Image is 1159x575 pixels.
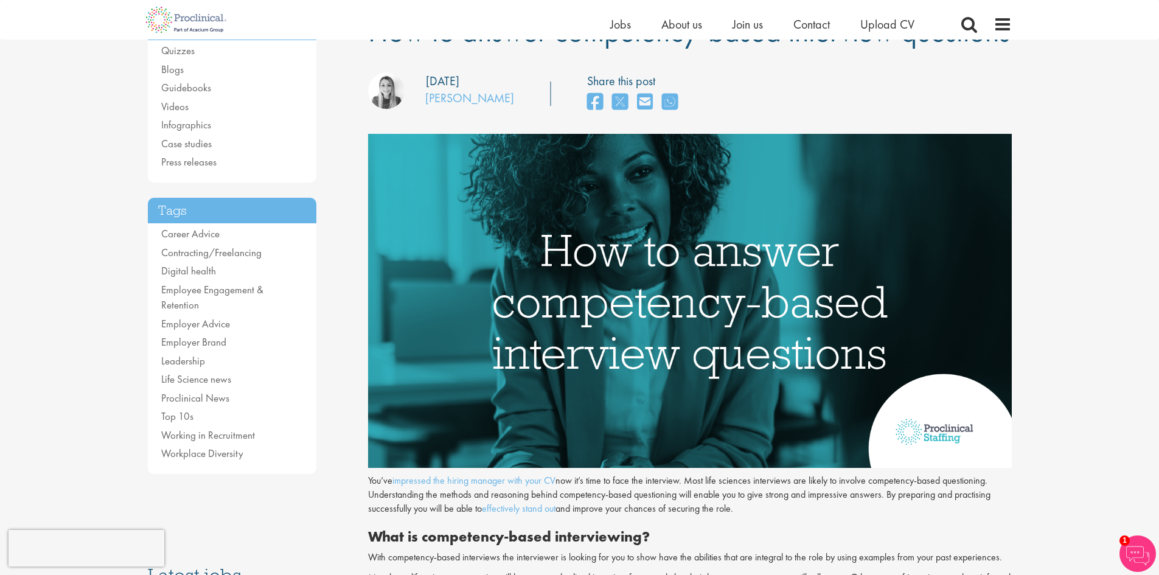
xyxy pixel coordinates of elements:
[426,72,459,90] div: [DATE]
[161,428,255,442] a: Working in Recruitment
[161,155,217,169] a: Press releases
[161,317,230,330] a: Employer Advice
[161,246,262,259] a: Contracting/Freelancing
[161,81,211,94] a: Guidebooks
[733,16,763,32] a: Join us
[161,100,189,113] a: Videos
[368,551,1012,565] p: With competency-based interviews the interviewer is looking for you to show have the abilities th...
[637,89,653,116] a: share on email
[425,90,514,106] a: [PERSON_NAME]
[9,530,164,566] iframe: reCAPTCHA
[368,72,405,109] img: Hannah Burke
[793,16,830,32] a: Contact
[161,372,231,386] a: Life Science news
[161,227,220,240] a: Career Advice
[368,527,650,546] b: What is competency-based interviewing?
[392,474,555,487] a: impressed the hiring manager with your CV
[1119,535,1156,572] img: Chatbot
[161,283,263,312] a: Employee Engagement & Retention
[161,335,226,349] a: Employer Brand
[482,502,555,515] a: effectively stand out
[148,198,317,224] h3: Tags
[161,118,211,131] a: Infographics
[161,264,216,277] a: Digital health
[662,89,678,116] a: share on whats app
[161,44,195,57] a: Quizzes
[161,447,243,460] a: Workplace Diversity
[161,409,193,423] a: Top 10s
[368,134,1012,468] img: Answering competency based interview questions
[661,16,702,32] a: About us
[161,354,205,368] a: Leadership
[610,16,631,32] a: Jobs
[161,63,184,76] a: Blogs
[1119,535,1130,546] span: 1
[860,16,914,32] a: Upload CV
[161,391,229,405] a: Proclinical News
[161,137,212,150] a: Case studies
[587,89,603,116] a: share on facebook
[612,89,628,116] a: share on twitter
[368,474,1012,516] p: You’ve now it’s time to face the interview. Most life sciences interviews are likely to involve c...
[587,72,684,90] label: Share this post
